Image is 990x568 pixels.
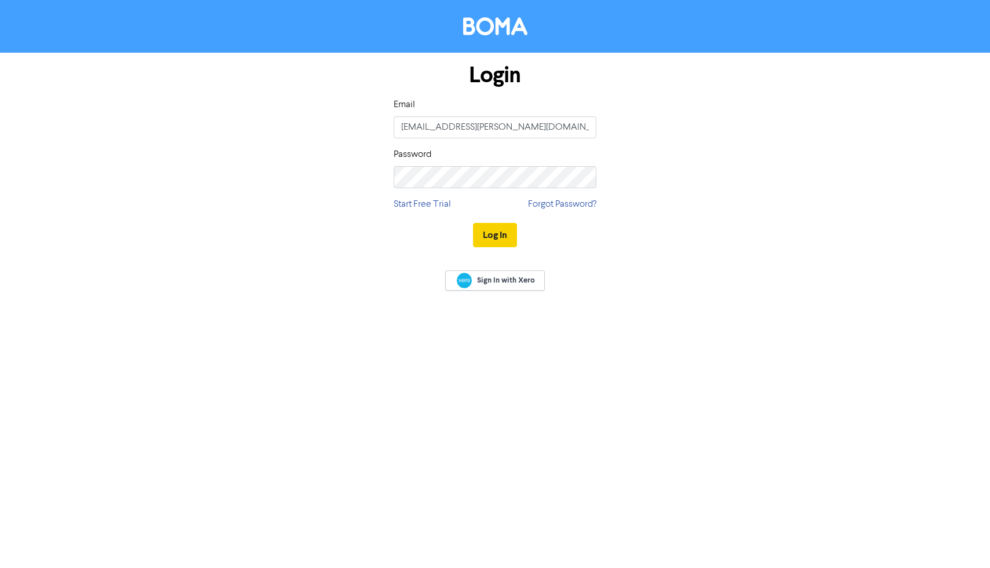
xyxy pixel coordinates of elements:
h1: Login [394,62,596,89]
img: BOMA Logo [463,17,527,35]
span: Sign In with Xero [477,275,535,285]
button: Log In [473,223,517,247]
label: Email [394,98,415,112]
img: Xero logo [457,273,472,288]
label: Password [394,148,431,162]
a: Start Free Trial [394,197,451,211]
a: Sign In with Xero [445,270,545,291]
a: Forgot Password? [528,197,596,211]
iframe: Chat Widget [932,512,990,568]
